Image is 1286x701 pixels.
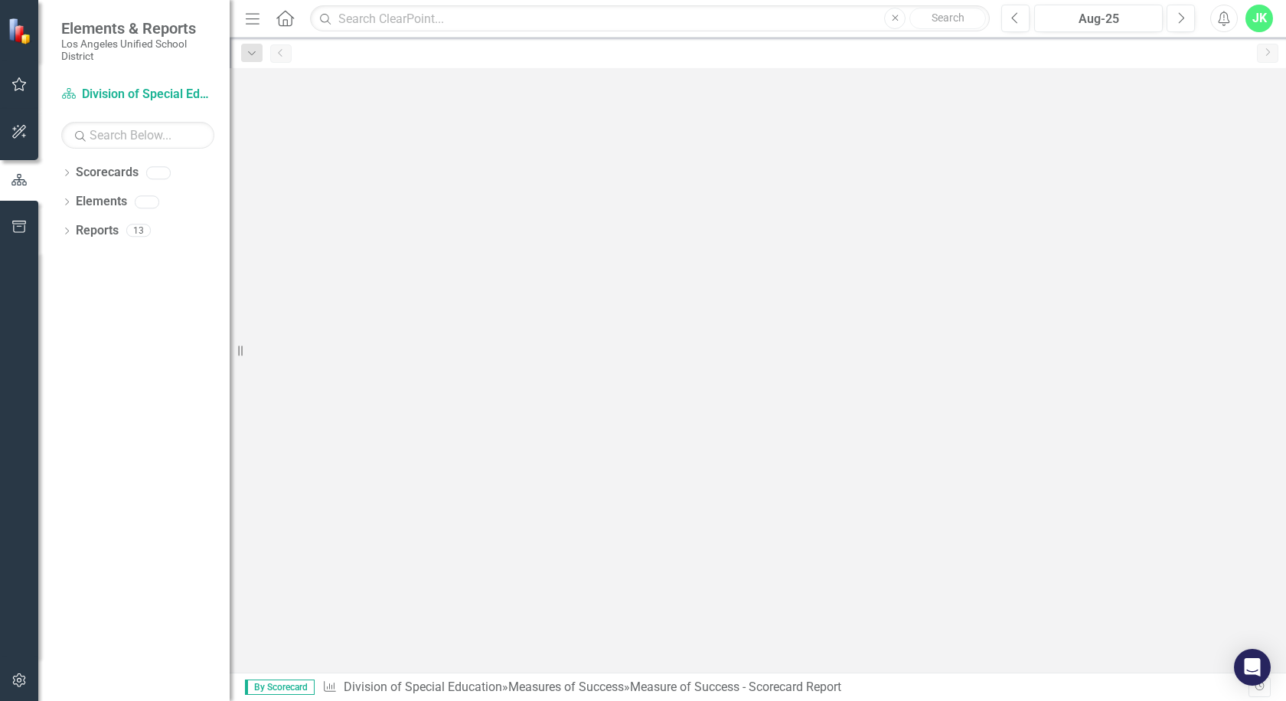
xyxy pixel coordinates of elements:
a: Elements [76,193,127,211]
a: Measures of Success [508,680,624,694]
input: Search ClearPoint... [310,5,990,32]
span: Elements & Reports [61,19,214,38]
a: Scorecards [76,164,139,182]
a: Division of Special Education [61,86,214,103]
button: JK [1245,5,1273,32]
span: By Scorecard [245,680,315,695]
img: ClearPoint Strategy [8,17,34,44]
input: Search Below... [61,122,214,149]
span: Search [932,11,964,24]
div: Measure of Success - Scorecard Report [630,680,841,694]
a: Reports [76,222,119,240]
div: Open Intercom Messenger [1234,649,1271,686]
button: Aug-25 [1034,5,1163,32]
small: Los Angeles Unified School District [61,38,214,63]
a: Division of Special Education [344,680,502,694]
div: » » [322,679,1248,696]
button: Search [909,8,986,29]
div: Aug-25 [1040,10,1157,28]
div: 13 [126,224,151,237]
